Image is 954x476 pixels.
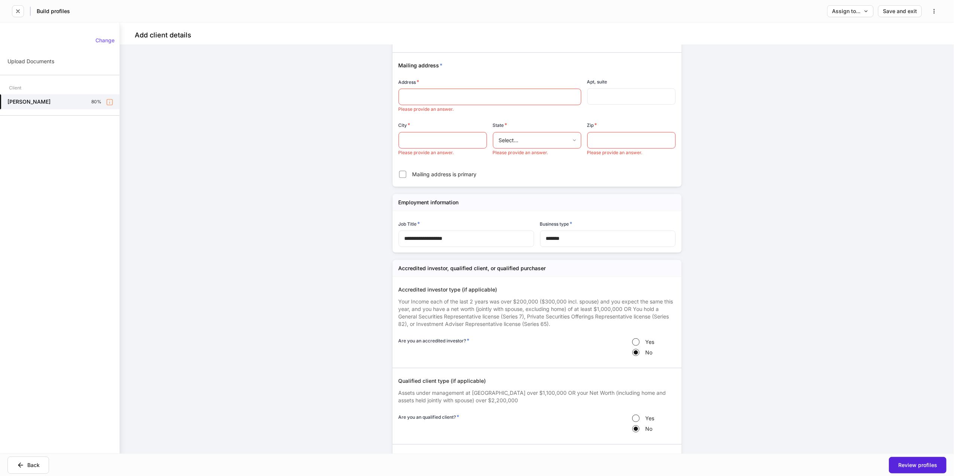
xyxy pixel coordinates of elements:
div: Change [95,38,115,43]
span: Yes [646,415,655,422]
p: Please provide an answer. [493,150,581,156]
div: Back [17,461,40,469]
h6: State [493,121,508,129]
h6: City [399,121,411,129]
h6: Address [399,78,420,86]
p: Upload Documents [7,58,54,65]
div: Accredited investor type (if applicable) [399,286,676,293]
button: Review profiles [889,457,947,473]
button: Back [7,457,49,474]
button: Assign to... [827,5,874,17]
span: Yes [646,338,655,346]
h5: Build profiles [37,7,70,15]
h6: Business type [540,220,573,228]
button: Save and exit [878,5,922,17]
div: Client [9,81,21,94]
h6: Are you an qualified client? [399,413,460,421]
div: Assets under management at [GEOGRAPHIC_DATA] over $1,100,000 OR your Net Worth (including home an... [399,385,676,404]
div: Your Income each of the last 2 years was over $200,000 ($300,000 incl. spouse) and you expect the... [399,293,676,328]
h6: Zip [587,121,597,129]
h5: Accredited investor, qualified client, or qualified purchaser [399,265,546,272]
div: Mailing address [393,53,676,69]
div: Review profiles [898,463,937,468]
span: Mailing address is primary [412,171,477,178]
div: Qualified client type (if applicable) [399,377,676,385]
p: 80% [91,99,101,105]
h6: Apt, suite [587,78,607,85]
h4: Add client details [135,31,191,40]
h5: Employment information [399,199,459,206]
div: Select... [493,132,581,149]
div: Save and exit [883,9,917,14]
p: Please provide an answer. [399,106,581,112]
p: Please provide an answer. [399,150,487,156]
h6: Job Title [399,220,420,228]
p: Please provide an answer. [587,150,676,156]
h6: Are you an accredited investor? [399,337,470,344]
div: Assign to... [832,9,869,14]
span: No [646,425,653,433]
button: Change [91,34,119,46]
span: No [646,349,653,356]
h5: [PERSON_NAME] [7,98,51,106]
